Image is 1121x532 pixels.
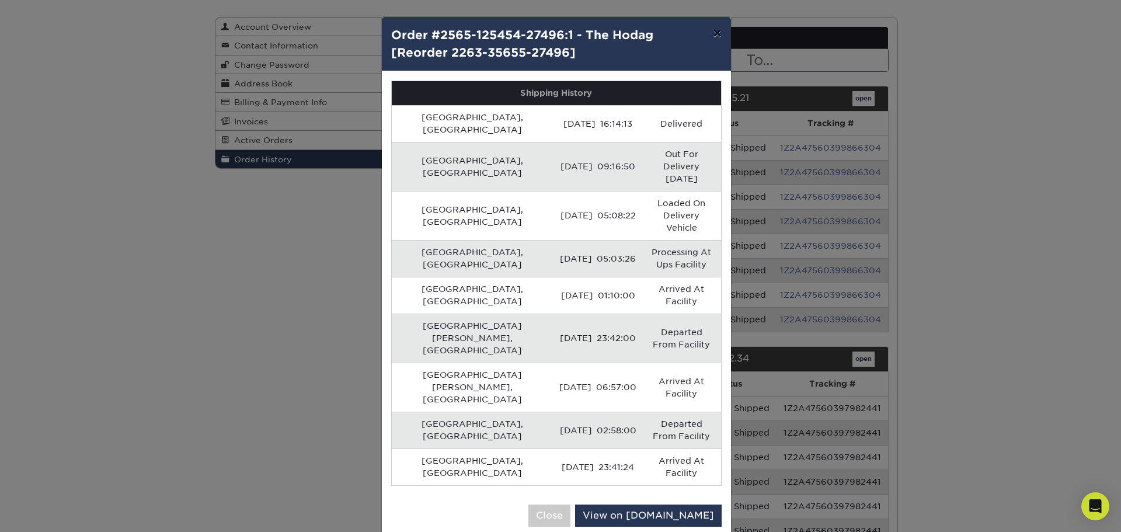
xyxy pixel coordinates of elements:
button: × [704,17,730,50]
td: [GEOGRAPHIC_DATA], [GEOGRAPHIC_DATA] [392,448,554,485]
th: Shipping History [392,81,721,105]
td: [GEOGRAPHIC_DATA], [GEOGRAPHIC_DATA] [392,142,554,191]
td: Loaded On Delivery Vehicle [642,191,720,240]
a: View on [DOMAIN_NAME] [575,505,722,527]
td: Out For Delivery [DATE] [642,142,720,191]
td: [DATE] 16:14:13 [553,105,642,142]
td: [GEOGRAPHIC_DATA], [GEOGRAPHIC_DATA] [392,240,554,277]
td: [DATE] 01:10:00 [553,277,642,314]
td: [DATE] 06:57:00 [553,363,642,412]
td: [DATE] 02:58:00 [553,412,642,448]
td: [GEOGRAPHIC_DATA], [GEOGRAPHIC_DATA] [392,277,554,314]
td: [GEOGRAPHIC_DATA], [GEOGRAPHIC_DATA] [392,412,554,448]
td: Departed From Facility [642,412,720,448]
td: [DATE] 05:03:26 [553,240,642,277]
button: Close [528,505,570,527]
td: [DATE] 05:08:22 [553,191,642,240]
td: [GEOGRAPHIC_DATA], [GEOGRAPHIC_DATA] [392,191,554,240]
div: Open Intercom Messenger [1081,492,1109,520]
td: [DATE] 23:42:00 [553,314,642,363]
td: Arrived At Facility [642,277,720,314]
td: [DATE] 23:41:24 [553,448,642,485]
td: Arrived At Facility [642,448,720,485]
td: [GEOGRAPHIC_DATA], [GEOGRAPHIC_DATA] [392,105,554,142]
td: [DATE] 09:16:50 [553,142,642,191]
td: [GEOGRAPHIC_DATA][PERSON_NAME], [GEOGRAPHIC_DATA] [392,363,554,412]
h4: Order #2565-125454-27496:1 - The Hodag [Reorder 2263-35655-27496] [391,26,722,61]
td: Processing At Ups Facility [642,240,720,277]
td: [GEOGRAPHIC_DATA][PERSON_NAME], [GEOGRAPHIC_DATA] [392,314,554,363]
td: Delivered [642,105,720,142]
td: Departed From Facility [642,314,720,363]
td: Arrived At Facility [642,363,720,412]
